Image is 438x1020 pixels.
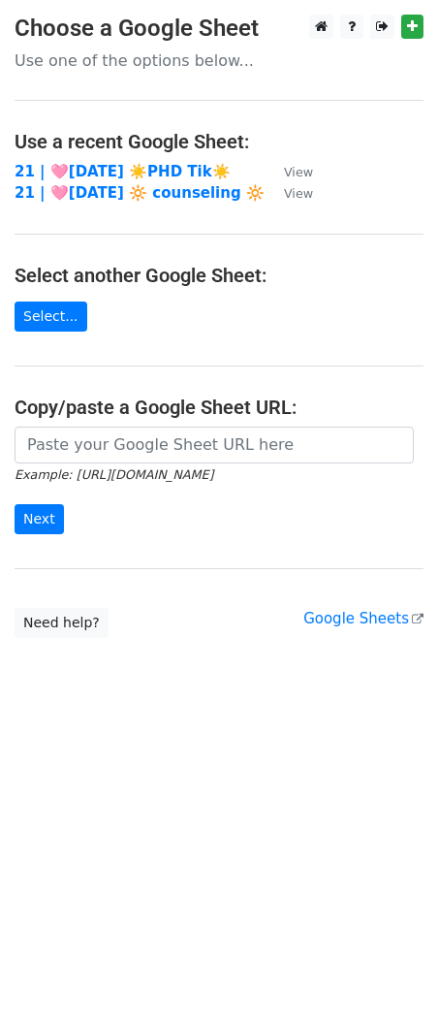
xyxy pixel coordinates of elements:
[15,302,87,332] a: Select...
[15,467,213,482] small: Example: [URL][DOMAIN_NAME]
[15,163,231,180] a: 21 | 🩷[DATE] ☀️PHD Tik☀️
[265,163,313,180] a: View
[15,608,109,638] a: Need help?
[15,50,423,71] p: Use one of the options below...
[15,15,423,43] h3: Choose a Google Sheet
[284,186,313,201] small: View
[15,427,414,463] input: Paste your Google Sheet URL here
[15,504,64,534] input: Next
[303,610,423,627] a: Google Sheets
[15,264,423,287] h4: Select another Google Sheet:
[284,165,313,179] small: View
[15,184,265,202] a: 21 | 🩷[DATE] 🔆 counseling 🔆
[15,130,423,153] h4: Use a recent Google Sheet:
[265,184,313,202] a: View
[15,396,423,419] h4: Copy/paste a Google Sheet URL:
